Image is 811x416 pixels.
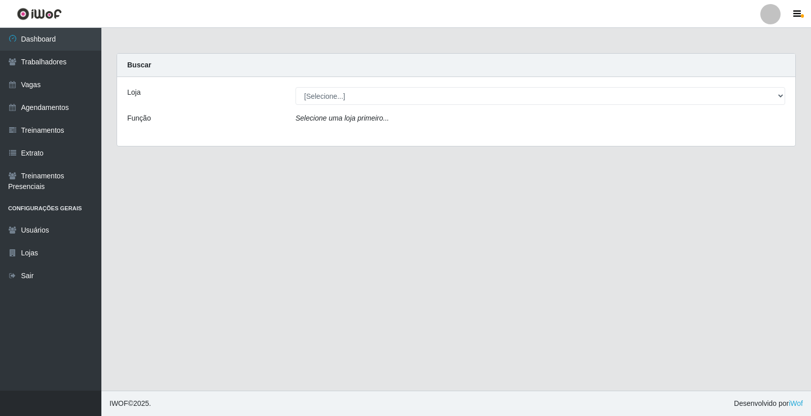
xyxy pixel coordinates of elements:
[296,114,389,122] i: Selecione uma loja primeiro...
[109,398,151,409] span: © 2025 .
[127,87,140,98] label: Loja
[127,113,151,124] label: Função
[109,399,128,407] span: IWOF
[734,398,803,409] span: Desenvolvido por
[17,8,62,20] img: CoreUI Logo
[789,399,803,407] a: iWof
[127,61,151,69] strong: Buscar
